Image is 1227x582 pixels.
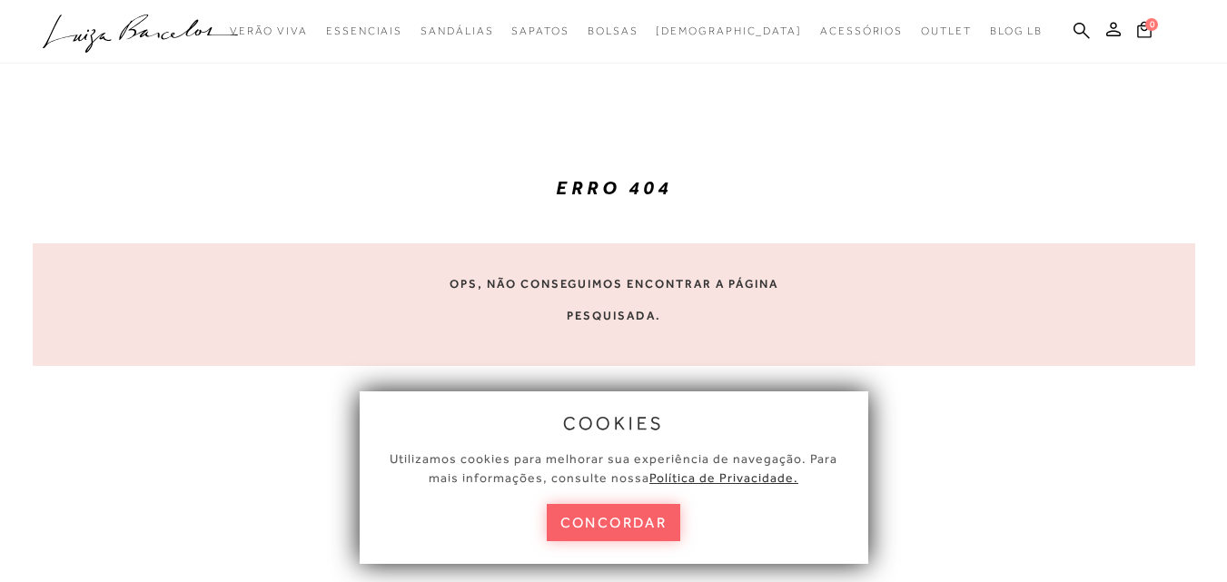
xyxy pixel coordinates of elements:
span: Essenciais [326,25,402,37]
a: Política de Privacidade. [649,470,798,485]
span: BLOG LB [990,25,1043,37]
span: Sandálias [421,25,493,37]
a: noSubCategoriesText [921,15,972,48]
button: concordar [547,504,681,541]
span: Sapatos [511,25,569,37]
strong: ERRO 404 [556,176,672,199]
a: noSubCategoriesText [820,15,903,48]
span: 0 [1145,18,1158,31]
span: Verão Viva [230,25,308,37]
a: noSubCategoriesText [230,15,308,48]
span: Outlet [921,25,972,37]
span: Bolsas [588,25,638,37]
p: Ops, não conseguimos encontrar a página pesquisada. [440,268,788,331]
span: Utilizamos cookies para melhorar sua experiência de navegação. Para mais informações, consulte nossa [390,451,837,485]
a: noSubCategoriesText [511,15,569,48]
a: noSubCategoriesText [326,15,402,48]
span: cookies [563,413,665,433]
a: noSubCategoriesText [656,15,802,48]
button: 0 [1132,20,1157,44]
a: noSubCategoriesText [421,15,493,48]
span: [DEMOGRAPHIC_DATA] [656,25,802,37]
a: BLOG LB [990,15,1043,48]
span: Acessórios [820,25,903,37]
a: noSubCategoriesText [588,15,638,48]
